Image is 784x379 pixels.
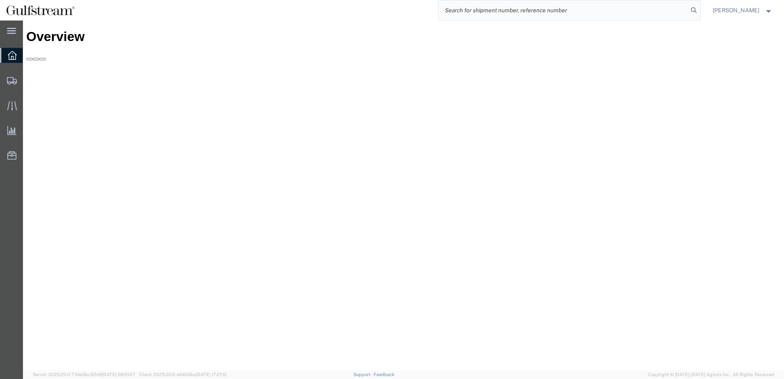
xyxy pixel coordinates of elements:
[712,5,773,15] button: [PERSON_NAME]
[353,372,374,377] a: Support
[139,372,227,377] span: Client: 2025.20.0-e640dba
[23,21,784,370] iframe: FS Legacy Container
[102,372,135,377] span: [DATE] 09:51:07
[374,372,394,377] a: Feedback
[33,372,135,377] span: Server: 2025.20.0-734e5bc92d9
[6,4,75,16] img: logo
[648,371,774,378] span: Copyright © [DATE]-[DATE] Agistix Inc., All Rights Reserved
[713,6,759,15] span: Chase Cameron
[196,372,227,377] span: [DATE] 17:21:12
[439,0,688,20] input: Search for shipment number, reference number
